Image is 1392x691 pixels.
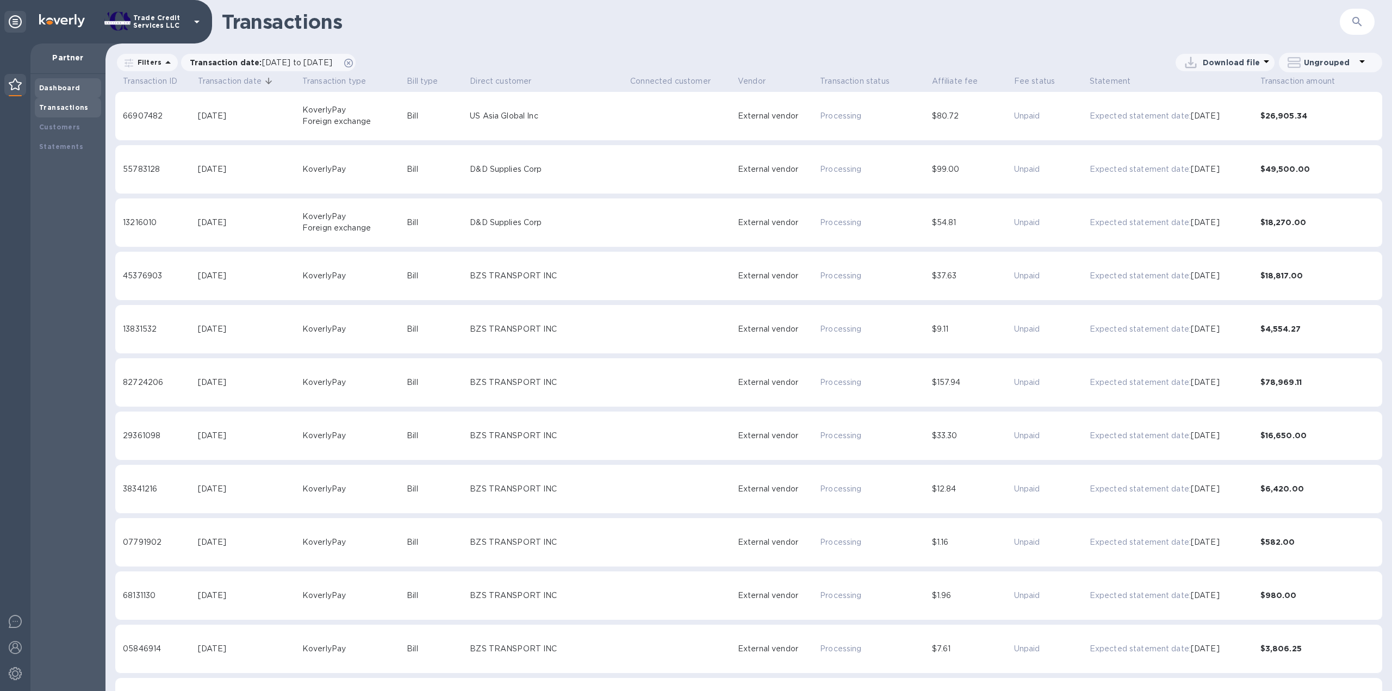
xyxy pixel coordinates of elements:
div: Foreign exchange [302,116,402,127]
div: $16,650.00 [1260,430,1375,441]
div: [DATE] [198,164,298,175]
p: [DATE] [1191,377,1220,388]
div: $6,420.00 [1260,483,1375,494]
p: Expected statement date: [1090,217,1191,228]
p: Processing [820,430,927,441]
div: [DATE] [198,483,298,495]
div: [DATE] [198,430,298,441]
img: Logo [39,14,85,27]
p: Processing [820,110,927,122]
p: Processing [820,537,927,548]
p: Unpaid [1014,164,1085,175]
p: Unpaid [1014,643,1085,655]
div: $1.16 [932,537,1010,548]
div: $33.30 [932,430,1010,441]
p: Unpaid [1014,270,1085,282]
div: 05846914 [123,643,193,655]
p: Unpaid [1014,217,1085,228]
span: Connected customer [630,74,711,88]
div: Bill [407,430,465,441]
div: External vendor [738,430,816,441]
div: Foreign exchange [302,222,402,234]
span: Bill type [407,74,438,88]
div: BZS TRANSPORT INC [470,643,626,655]
p: [DATE] [1191,590,1220,601]
p: Trade Credit Services LLC [133,14,188,29]
div: Bill [407,217,465,228]
p: [DATE] [1191,110,1220,122]
div: 13831532 [123,323,193,335]
div: 45376903 [123,270,193,282]
div: $4,554.27 [1260,323,1375,334]
span: Statement [1090,74,1130,88]
div: 38341216 [123,483,193,495]
b: Transactions [39,103,89,111]
div: BZS TRANSPORT INC [470,270,626,282]
div: External vendor [738,270,816,282]
div: Bill [407,323,465,335]
div: 82724206 [123,377,193,388]
div: Bill [407,270,465,282]
div: External vendor [738,483,816,495]
div: 55783128 [123,164,193,175]
div: KoverlyPay [302,323,402,335]
p: Transaction date : [190,57,338,68]
p: Processing [820,217,927,228]
div: 68131130 [123,590,193,601]
div: Bill [407,643,465,655]
p: [DATE] [1191,217,1220,228]
p: Expected statement date: [1090,643,1191,655]
span: Transaction status [820,74,904,88]
span: Transaction amount [1260,74,1350,88]
p: Expected statement date: [1090,110,1191,122]
div: US Asia Global Inc [470,110,626,122]
span: Affiliate fee [932,74,992,88]
span: Transaction date [198,74,276,88]
b: Dashboard [39,84,80,92]
p: Expected statement date: [1090,164,1191,175]
div: External vendor [738,537,816,548]
div: [DATE] [198,270,298,282]
div: $37.63 [932,270,1010,282]
p: Unpaid [1014,323,1085,335]
p: Processing [820,377,927,388]
p: [DATE] [1191,323,1220,335]
p: [DATE] [1191,430,1220,441]
p: Unpaid [1014,483,1085,495]
div: External vendor [738,590,816,601]
div: [DATE] [198,537,298,548]
div: External vendor [738,110,816,122]
p: Unpaid [1014,377,1085,388]
div: [DATE] [198,377,298,388]
div: $49,500.00 [1260,164,1375,175]
div: $99.00 [932,164,1010,175]
div: KoverlyPay [302,430,402,441]
div: $78,969.11 [1260,377,1375,388]
p: Expected statement date: [1090,270,1191,282]
div: External vendor [738,323,816,335]
b: Statements [39,142,83,151]
div: $26,905.34 [1260,110,1375,121]
p: Processing [820,270,927,282]
div: External vendor [738,643,816,655]
div: BZS TRANSPORT INC [470,537,626,548]
p: Expected statement date: [1090,590,1191,601]
div: Bill [407,377,465,388]
p: Processing [820,164,927,175]
p: Processing [820,483,927,495]
div: $7.61 [932,643,1010,655]
div: $80.72 [932,110,1010,122]
div: Bill [407,110,465,122]
p: [DATE] [1191,483,1220,495]
span: Fee status [1014,74,1055,88]
div: KoverlyPay [302,211,402,222]
div: KoverlyPay [302,590,402,601]
div: BZS TRANSPORT INC [470,483,626,495]
span: Transaction status [820,74,890,88]
h1: Transactions [222,10,1340,33]
p: Unpaid [1014,537,1085,548]
span: Vendor [738,74,766,88]
div: D&D Supplies Corp [470,164,626,175]
div: Unpin categories [4,11,26,33]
